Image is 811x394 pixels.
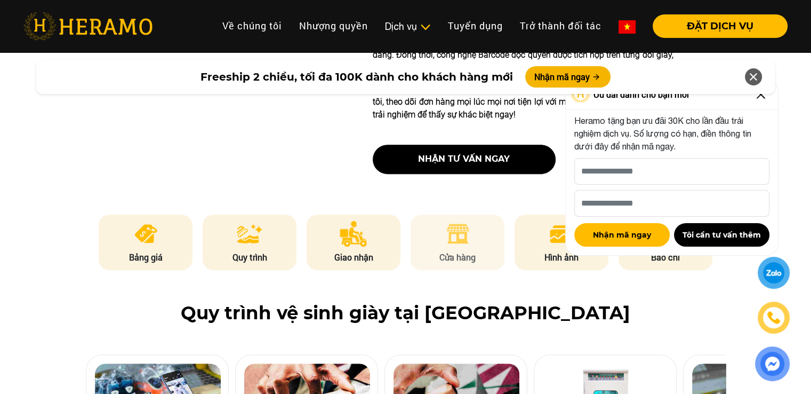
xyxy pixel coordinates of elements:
p: Quy trình [203,251,296,264]
a: Tuyển dụng [439,14,511,37]
h2: Quy trình vệ sinh giày tại [GEOGRAPHIC_DATA] [23,302,788,324]
img: heramo-logo.png [23,12,152,40]
p: Hình ảnh [515,251,608,264]
a: ĐẶT DỊCH VỤ [644,21,788,31]
p: Giao nhận [307,251,400,264]
p: Cửa hàng [411,251,504,264]
button: Nhận mã ngay [574,223,670,247]
a: Trở thành đối tác [511,14,610,37]
div: Dịch vụ [385,19,431,34]
img: store.png [445,221,471,247]
img: vn-flag.png [619,20,636,34]
img: subToggleIcon [420,22,431,33]
img: process.png [237,221,262,247]
p: Báo chí [619,251,712,264]
img: pricing.png [133,221,159,247]
button: Nhận mã ngay [525,66,611,88]
img: image.png [549,221,574,247]
img: delivery.png [340,221,367,247]
p: Bảng giá [99,251,192,264]
p: Đặt dịch vụ ngay trên các kênh online hoặc tại hệ thống 9 cửa hàng của chúng tôi, theo dõi đơn hà... [373,83,673,121]
a: Về chúng tôi [214,14,291,37]
p: Heramo tặng bạn ưu đãi 30K cho lần đầu trải nghiệm dịch vụ. Số lượng có hạn, điền thông tin dưới ... [574,114,769,153]
span: Freeship 2 chiều, tối đa 100K dành cho khách hàng mới [200,69,512,85]
a: phone-icon [759,303,788,332]
a: Nhượng quyền [291,14,376,37]
button: ĐẶT DỊCH VỤ [653,14,788,38]
img: phone-icon [767,311,781,325]
button: nhận tư vấn ngay [373,145,556,174]
button: Tôi cần tư vấn thêm [674,223,769,247]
